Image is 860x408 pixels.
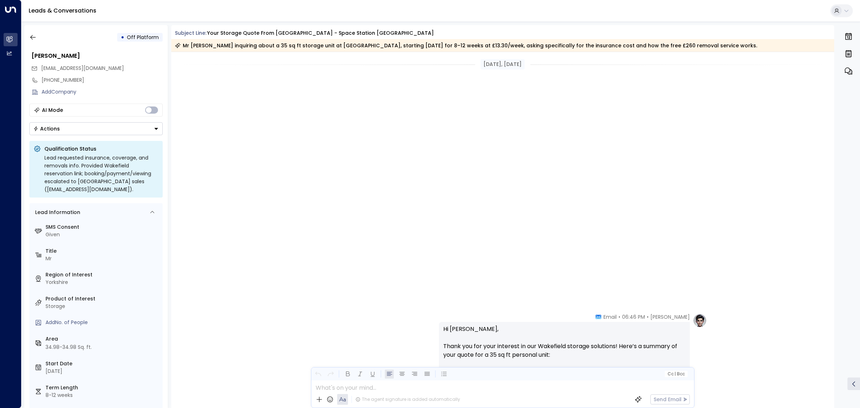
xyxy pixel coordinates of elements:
[693,313,707,328] img: profile-logo.png
[33,125,60,132] div: Actions
[127,34,159,41] span: Off Platform
[46,319,160,326] div: AddNo. of People
[603,313,617,321] span: Email
[46,384,160,392] label: Term Length
[42,76,163,84] div: [PHONE_NUMBER]
[33,209,80,216] div: Lead Information
[32,52,163,60] div: [PERSON_NAME]
[29,122,163,135] div: Button group with a nested menu
[121,31,124,44] div: •
[664,371,687,378] button: Cc|Bcc
[46,392,160,399] div: 8-12 weeks
[46,279,160,286] div: Yorkshire
[46,295,160,303] label: Product of Interest
[46,271,160,279] label: Region of Interest
[41,65,124,72] span: jrich.0302@gmail.com
[355,396,460,403] div: The agent signature is added automatically
[481,59,525,70] div: [DATE], [DATE]
[46,231,160,238] div: Given
[44,145,158,152] p: Qualification Status
[175,42,757,49] div: Mr [PERSON_NAME] inquiring about a 35 sq ft storage unit at [GEOGRAPHIC_DATA], starting [DATE] fo...
[42,106,63,114] div: AI Mode
[326,370,335,379] button: Redo
[46,223,160,231] label: SMS Consent
[650,313,690,321] span: [PERSON_NAME]
[41,65,124,72] span: [EMAIL_ADDRESS][DOMAIN_NAME]
[207,29,434,37] div: Your storage quote from [GEOGRAPHIC_DATA] - Space Station [GEOGRAPHIC_DATA]
[46,360,160,367] label: Start Date
[44,154,158,193] div: Lead requested insurance, coverage, and removals info. Provided Wakefield reservation link; booki...
[29,122,163,135] button: Actions
[674,371,676,376] span: |
[667,371,684,376] span: Cc Bcc
[46,247,160,255] label: Title
[314,370,322,379] button: Undo
[618,313,620,321] span: •
[175,29,206,37] span: Subject Line:
[29,6,96,15] a: Leads & Conversations
[46,255,160,262] div: Mr
[46,335,160,343] label: Area
[46,303,160,310] div: Storage
[647,313,649,321] span: •
[46,367,160,375] div: [DATE]
[42,88,163,96] div: AddCompany
[622,313,645,321] span: 06:46 PM
[46,343,92,351] div: 34.98-34.98 Sq. ft.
